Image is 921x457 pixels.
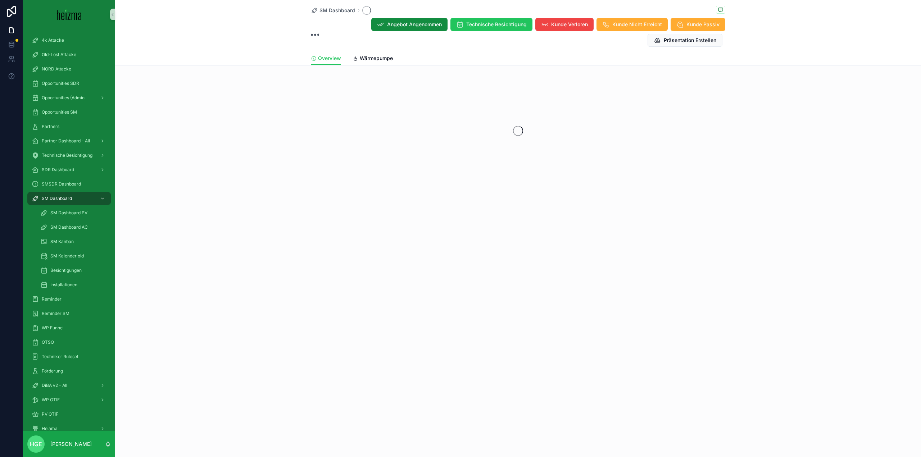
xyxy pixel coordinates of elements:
[42,81,79,86] span: Opportunities SDR
[27,77,111,90] a: Opportunities SDR
[612,21,662,28] span: Kunde Nicht Erreicht
[27,134,111,147] a: Partner Dashboard - All
[27,336,111,349] a: OTSO
[371,18,448,31] button: Angebot Angenommen
[311,7,355,14] a: SM Dashboard
[50,253,84,259] span: SM Kalender old
[23,29,115,431] div: scrollable content
[36,250,111,262] a: SM Kalender old
[42,95,85,101] span: Opportunities (Admin
[50,282,77,288] span: Installationen
[319,7,355,14] span: SM Dashboard
[42,339,54,345] span: OTSO
[360,55,393,62] span: Wärmepumpe
[27,178,111,191] a: SMSDR Dashboard
[42,124,59,129] span: Partners
[27,106,111,119] a: Opportunities SM
[27,422,111,435] a: Heiama
[27,48,111,61] a: Old-Lost Attacke
[36,221,111,234] a: SM Dashboard AC
[42,196,72,201] span: SM Dashboard
[42,37,64,43] span: 4k Attacke
[50,224,88,230] span: SM Dashboard AC
[42,397,60,403] span: WP OTIF
[42,354,78,360] span: Techniker Ruleset
[42,52,76,58] span: Old-Lost Attacke
[50,268,82,273] span: Besichtigungen
[27,379,111,392] a: DiBA v2 - All
[27,365,111,378] a: Förderung
[27,91,111,104] a: Opportunities (Admin
[42,66,71,72] span: NORD Attacke
[42,426,58,431] span: Heiama
[42,167,74,173] span: SDR Dashboard
[27,408,111,421] a: PV OTIF
[42,383,67,388] span: DiBA v2 - All
[311,52,341,65] a: Overview
[27,34,111,47] a: 4k Attacke
[42,181,81,187] span: SMSDR Dashboard
[50,210,87,216] span: SM Dashboard PV
[318,55,341,62] span: Overview
[42,411,58,417] span: PV OTIF
[535,18,594,31] button: Kunde Verloren
[353,52,393,66] a: Wärmepumpe
[27,307,111,320] a: Reminder SM
[27,350,111,363] a: Techniker Ruleset
[36,235,111,248] a: SM Kanban
[42,152,92,158] span: Technische Besichtigung
[27,293,111,306] a: Reminder
[551,21,588,28] span: Kunde Verloren
[387,21,442,28] span: Angebot Angenommen
[36,206,111,219] a: SM Dashboard PV
[27,192,111,205] a: SM Dashboard
[27,393,111,406] a: WP OTIF
[42,296,62,302] span: Reminder
[27,120,111,133] a: Partners
[36,278,111,291] a: Installationen
[450,18,532,31] button: Technische Besichtigung
[27,321,111,334] a: WP Funnel
[27,63,111,76] a: NORD Attacke
[686,21,720,28] span: Kunde Passiv
[648,34,722,47] button: Präsentation Erstellen
[42,138,90,144] span: Partner Dashboard - All
[42,325,64,331] span: WP Funnel
[42,311,69,316] span: Reminder SM
[671,18,725,31] button: Kunde Passiv
[27,163,111,176] a: SDR Dashboard
[57,9,82,20] img: App logo
[596,18,668,31] button: Kunde Nicht Erreicht
[30,440,42,448] span: HGE
[50,239,74,245] span: SM Kanban
[42,368,63,374] span: Förderung
[466,21,527,28] span: Technische Besichtigung
[27,149,111,162] a: Technische Besichtigung
[42,109,77,115] span: Opportunities SM
[36,264,111,277] a: Besichtigungen
[50,440,92,448] p: [PERSON_NAME]
[664,37,716,44] span: Präsentation Erstellen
